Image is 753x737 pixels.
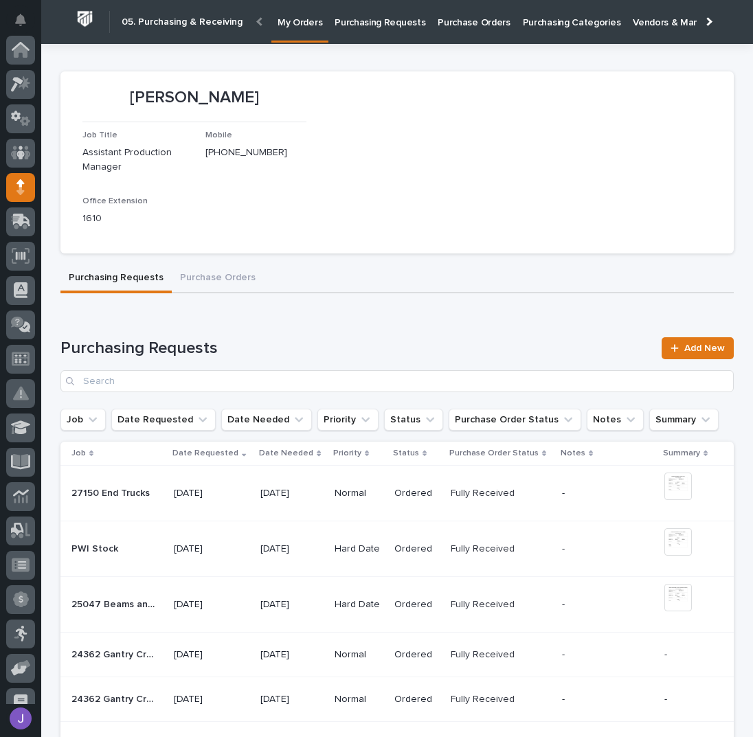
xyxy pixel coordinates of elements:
p: [DATE] [260,649,324,661]
p: - [664,694,712,705]
button: Purchasing Requests [60,264,172,293]
p: Ordered [394,543,440,555]
p: [DATE] [174,694,249,705]
p: [DATE] [260,488,324,499]
button: Notifications [6,5,35,34]
button: Status [384,409,443,431]
p: PWI Stock [71,541,121,555]
p: Hard Date [335,543,383,555]
p: Ordered [394,488,440,499]
p: [DATE] [174,599,249,611]
span: Job Title [82,131,117,139]
span: Office Extension [82,197,148,205]
p: 27150 End Trucks [71,485,153,499]
button: Summary [649,409,719,431]
span: Add New [684,343,725,353]
p: - [562,694,648,705]
p: Purchase Order Status [449,446,539,461]
tr: PWI StockPWI Stock [DATE][DATE]Hard DateOrderedFully ReceivedFully Received - [60,521,734,577]
span: Mobile [205,131,232,139]
p: Fully Received [451,646,517,661]
p: Priority [333,446,361,461]
p: [DATE] [260,543,324,555]
p: [DATE] [174,649,249,661]
p: - [664,649,712,661]
p: [DATE] [260,599,324,611]
button: users-avatar [6,704,35,733]
button: Notes [587,409,644,431]
tr: 27150 End Trucks27150 End Trucks [DATE][DATE]NormalOrderedFully ReceivedFully Received - [60,466,734,521]
h2: 05. Purchasing & Receiving [122,16,243,28]
p: Fully Received [451,691,517,705]
tr: 24362 Gantry Crane24362 Gantry Crane [DATE][DATE]NormalOrderedFully ReceivedFully Received -- [60,633,734,677]
p: Job [71,446,86,461]
p: Date Requested [172,446,238,461]
button: Priority [317,409,379,431]
tr: 24362 Gantry Crane24362 Gantry Crane [DATE][DATE]NormalOrderedFully ReceivedFully Received -- [60,677,734,722]
p: Hard Date [335,599,383,611]
p: [DATE] [260,694,324,705]
p: [DATE] [174,543,249,555]
p: Assistant Production Manager [82,146,194,174]
p: Fully Received [451,541,517,555]
div: Notifications [17,14,35,36]
p: - [562,488,648,499]
a: Add New [662,337,734,359]
p: Ordered [394,649,440,661]
h1: Purchasing Requests [60,339,653,359]
p: Ordered [394,694,440,705]
p: [PERSON_NAME] [82,88,306,108]
p: Notes [561,446,585,461]
button: Purchase Orders [172,264,264,293]
p: - [562,543,648,555]
tr: 25047 Beams and Bracing25047 Beams and Bracing [DATE][DATE]Hard DateOrderedFully ReceivedFully Re... [60,577,734,633]
p: Normal [335,488,383,499]
p: Normal [335,694,383,705]
p: Status [393,446,419,461]
a: [PHONE_NUMBER] [205,148,287,157]
p: Fully Received [451,596,517,611]
p: 24362 Gantry Crane [71,691,160,705]
p: 24362 Gantry Crane [71,646,160,661]
p: Summary [663,446,700,461]
button: Job [60,409,106,431]
p: - [562,649,648,661]
p: - [562,599,648,611]
img: Workspace Logo [72,6,98,32]
p: 25047 Beams and Bracing [71,596,160,611]
p: [DATE] [174,488,249,499]
button: Date Needed [221,409,312,431]
p: Ordered [394,599,440,611]
p: Normal [335,649,383,661]
p: Fully Received [451,485,517,499]
p: Date Needed [259,446,313,461]
button: Date Requested [111,409,216,431]
p: 1610 [82,212,194,226]
button: Purchase Order Status [449,409,581,431]
input: Search [60,370,734,392]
